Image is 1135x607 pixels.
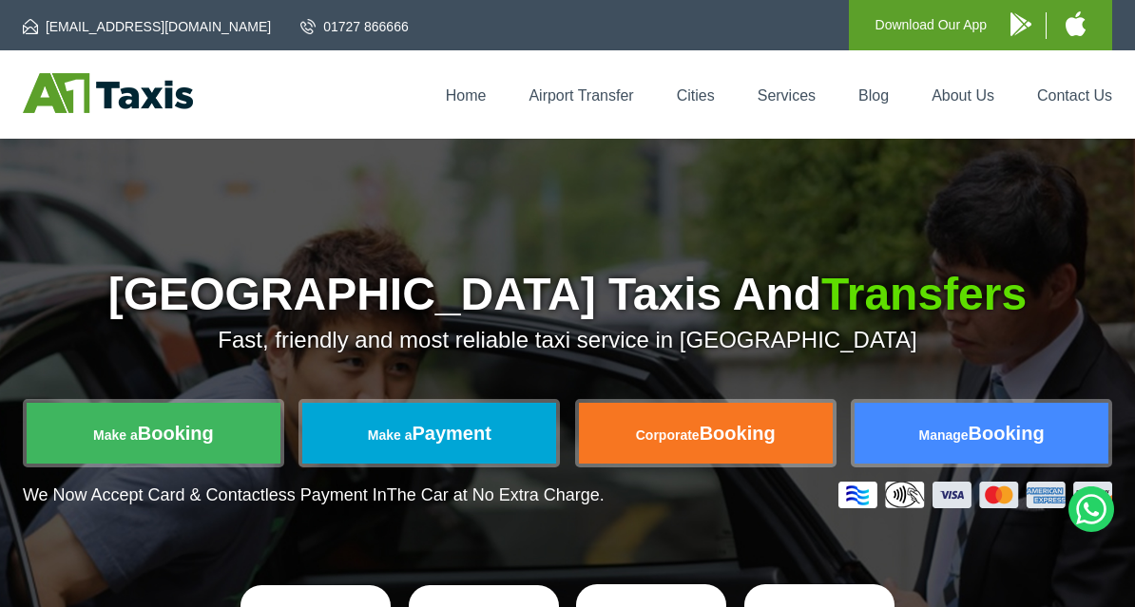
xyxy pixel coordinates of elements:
a: Home [446,87,487,104]
span: Make a [93,427,138,443]
span: Make a [368,427,413,443]
span: The Car at No Extra Charge. [387,485,605,504]
a: [EMAIL_ADDRESS][DOMAIN_NAME] [23,17,271,36]
a: Airport Transfer [529,87,633,104]
span: Corporate [636,427,700,443]
a: Contact Us [1037,87,1112,104]
span: Manage [918,427,968,443]
img: A1 Taxis iPhone App [1066,11,1086,36]
p: We Now Accept Card & Contactless Payment In [23,485,605,505]
a: ManageBooking [855,403,1108,464]
p: Download Our App [875,13,988,37]
img: A1 Taxis Android App [1010,12,1031,36]
a: About Us [932,87,994,104]
img: A1 Taxis St Albans LTD [23,73,193,113]
a: Make aBooking [27,403,280,464]
a: Services [758,87,816,104]
a: Make aPayment [302,403,556,464]
a: CorporateBooking [579,403,833,464]
img: Credit And Debit Cards [838,482,1112,508]
h1: [GEOGRAPHIC_DATA] Taxis And [23,272,1112,317]
p: Fast, friendly and most reliable taxi service in [GEOGRAPHIC_DATA] [23,327,1112,353]
a: Blog [858,87,889,104]
span: Transfers [821,269,1027,319]
a: Cities [677,87,715,104]
a: 01727 866666 [300,17,409,36]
